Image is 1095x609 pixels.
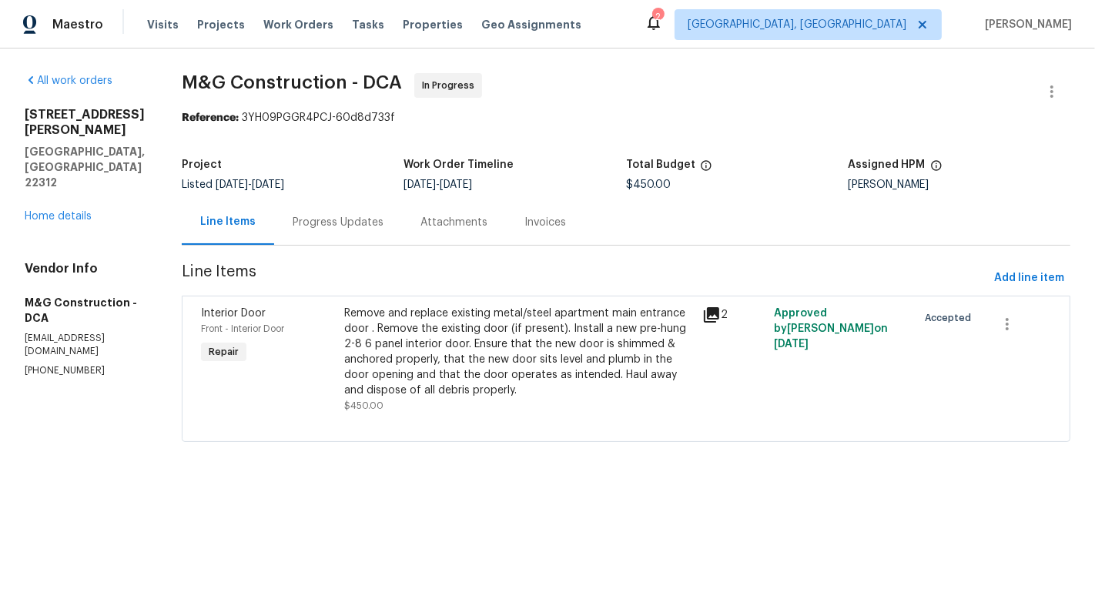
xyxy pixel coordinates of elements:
[25,295,145,326] h5: M&G Construction - DCA
[25,75,112,86] a: All work orders
[774,308,888,350] span: Approved by [PERSON_NAME] on
[702,306,765,324] div: 2
[25,261,145,276] h4: Vendor Info
[25,332,145,358] p: [EMAIL_ADDRESS][DOMAIN_NAME]
[404,179,437,190] span: [DATE]
[201,308,266,319] span: Interior Door
[420,215,487,230] div: Attachments
[182,159,222,170] h5: Project
[293,215,383,230] div: Progress Updates
[930,159,943,179] span: The hpm assigned to this work order.
[25,144,145,190] h5: [GEOGRAPHIC_DATA], [GEOGRAPHIC_DATA] 22312
[403,17,463,32] span: Properties
[25,107,145,138] h2: [STREET_ADDRESS][PERSON_NAME]
[979,17,1072,32] span: [PERSON_NAME]
[440,179,473,190] span: [DATE]
[422,78,481,93] span: In Progress
[344,401,383,410] span: $450.00
[200,214,256,229] div: Line Items
[849,159,926,170] h5: Assigned HPM
[700,159,712,179] span: The total cost of line items that have been proposed by Opendoor. This sum includes line items th...
[201,324,284,333] span: Front - Interior Door
[988,264,1070,293] button: Add line item
[182,110,1070,125] div: 3YH09PGGR4PCJ-60d8d733f
[774,339,809,350] span: [DATE]
[197,17,245,32] span: Projects
[25,211,92,222] a: Home details
[404,179,473,190] span: -
[849,179,1071,190] div: [PERSON_NAME]
[216,179,284,190] span: -
[182,73,402,92] span: M&G Construction - DCA
[147,17,179,32] span: Visits
[626,159,695,170] h5: Total Budget
[263,17,333,32] span: Work Orders
[626,179,671,190] span: $450.00
[252,179,284,190] span: [DATE]
[203,344,245,360] span: Repair
[481,17,581,32] span: Geo Assignments
[216,179,248,190] span: [DATE]
[352,19,384,30] span: Tasks
[524,215,566,230] div: Invoices
[994,269,1064,288] span: Add line item
[52,17,103,32] span: Maestro
[182,264,988,293] span: Line Items
[688,17,906,32] span: [GEOGRAPHIC_DATA], [GEOGRAPHIC_DATA]
[25,364,145,377] p: [PHONE_NUMBER]
[182,179,284,190] span: Listed
[344,306,693,398] div: Remove and replace existing metal/steel apartment main entrance door . Remove the existing door (...
[182,112,239,123] b: Reference:
[925,310,977,326] span: Accepted
[404,159,514,170] h5: Work Order Timeline
[652,9,663,25] div: 2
